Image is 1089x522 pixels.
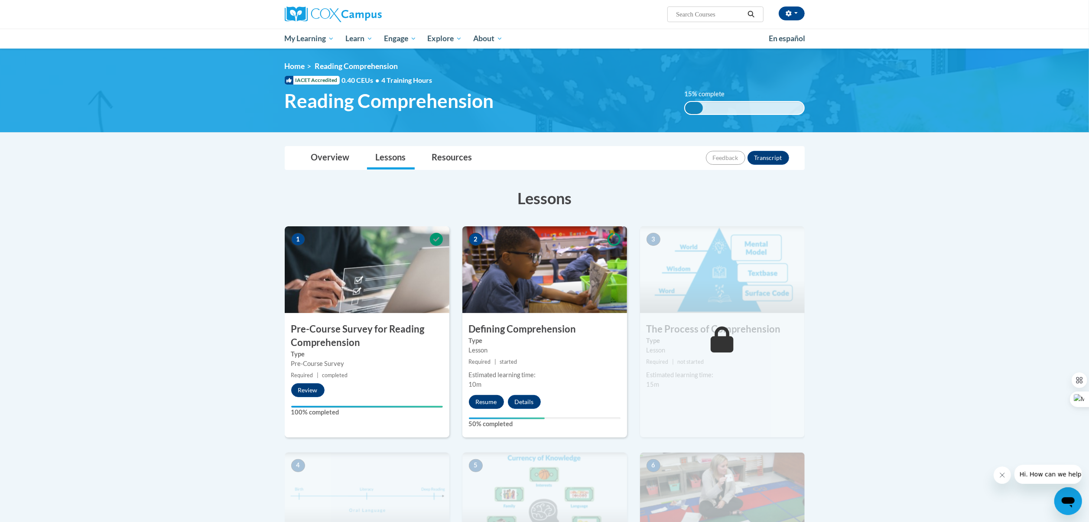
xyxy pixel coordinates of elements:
[291,372,313,378] span: Required
[685,102,703,114] div: 15% complete
[427,33,462,44] span: Explore
[508,395,541,409] button: Details
[469,336,621,346] label: Type
[469,418,545,419] div: Your progress
[382,76,432,84] span: 4 Training Hours
[291,359,443,369] div: Pre-Course Survey
[384,33,416,44] span: Engage
[469,233,483,246] span: 2
[378,29,422,49] a: Engage
[469,381,482,388] span: 10m
[469,346,621,355] div: Lesson
[647,233,660,246] span: 3
[647,381,660,388] span: 15m
[706,151,745,165] button: Feedback
[291,408,443,417] label: 100% completed
[469,419,621,429] label: 50% completed
[500,359,517,365] span: started
[340,29,378,49] a: Learn
[367,147,415,170] a: Lessons
[647,346,798,355] div: Lesson
[672,359,674,365] span: |
[469,395,504,409] button: Resume
[675,9,744,20] input: Search Courses
[677,359,704,365] span: not started
[1054,487,1082,515] iframe: Button to launch messaging window
[376,76,380,84] span: •
[748,151,789,165] button: Transcript
[647,359,669,365] span: Required
[744,9,757,20] button: Search
[494,359,496,365] span: |
[469,459,483,472] span: 5
[640,323,805,336] h3: The Process of Comprehension
[285,226,449,313] img: Course Image
[291,349,443,359] label: Type
[779,7,805,20] button: Account Settings
[342,75,382,85] span: 0.40 CEUs
[1014,465,1082,484] iframe: Message from company
[684,89,734,99] label: 15% complete
[994,467,1011,484] iframe: Close message
[647,459,660,472] span: 6
[285,187,805,209] h3: Lessons
[285,7,449,22] a: Cox Campus
[469,370,621,380] div: Estimated learning time:
[279,29,340,49] a: My Learning
[285,7,382,22] img: Cox Campus
[285,76,340,85] span: IACET Accredited
[317,372,319,378] span: |
[462,226,627,313] img: Course Image
[315,62,398,71] span: Reading Comprehension
[285,62,305,71] a: Home
[291,406,443,408] div: Your progress
[473,33,503,44] span: About
[422,29,468,49] a: Explore
[769,34,806,43] span: En español
[647,336,798,346] label: Type
[462,323,627,336] h3: Defining Comprehension
[291,233,305,246] span: 1
[764,29,811,48] a: En español
[291,383,325,397] button: Review
[640,226,805,313] img: Course Image
[285,89,494,112] span: Reading Comprehension
[469,359,491,365] span: Required
[322,372,348,378] span: completed
[5,6,70,13] span: Hi. How can we help?
[345,33,373,44] span: Learn
[647,370,798,380] div: Estimated learning time:
[284,33,334,44] span: My Learning
[285,323,449,349] h3: Pre-Course Survey for Reading Comprehension
[302,147,358,170] a: Overview
[423,147,481,170] a: Resources
[468,29,508,49] a: About
[272,29,818,49] div: Main menu
[291,459,305,472] span: 4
